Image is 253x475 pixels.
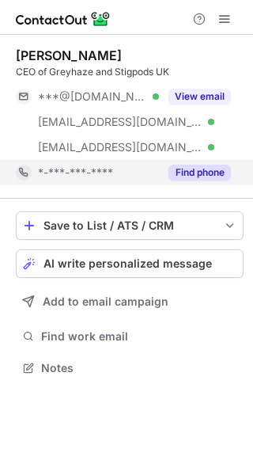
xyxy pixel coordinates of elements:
span: [EMAIL_ADDRESS][DOMAIN_NAME] [38,115,202,129]
button: AI write personalized message [16,249,244,278]
button: Reveal Button [168,89,231,104]
button: save-profile-one-click [16,211,244,240]
div: CEO of Greyhaze and Stigpods UK [16,65,244,79]
span: Find work email [41,329,237,344]
span: AI write personalized message [43,257,212,270]
button: Reveal Button [168,165,231,180]
span: [EMAIL_ADDRESS][DOMAIN_NAME] [38,140,202,154]
img: ContactOut v5.3.10 [16,9,111,28]
button: Add to email campaign [16,287,244,316]
span: Add to email campaign [43,295,168,308]
span: Notes [41,361,237,375]
button: Find work email [16,325,244,348]
div: Save to List / ATS / CRM [43,219,216,232]
span: ***@[DOMAIN_NAME] [38,89,147,104]
button: Notes [16,357,244,379]
div: [PERSON_NAME] [16,47,122,63]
